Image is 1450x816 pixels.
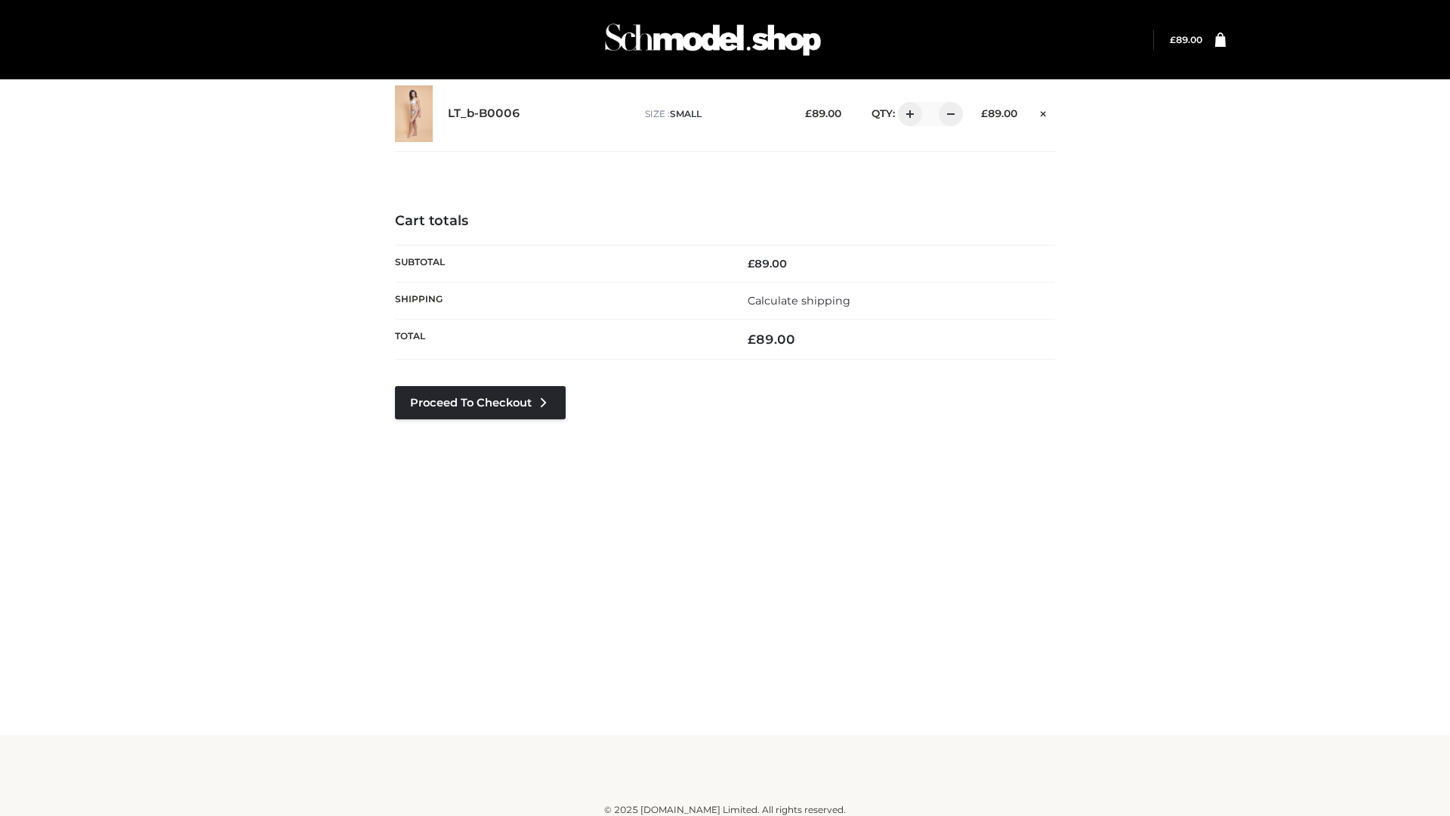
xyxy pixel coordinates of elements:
a: Remove this item [1032,102,1055,122]
th: Subtotal [395,245,725,282]
span: £ [981,107,988,119]
a: LT_b-B0006 [448,107,520,121]
span: £ [748,257,754,270]
div: QTY: [856,102,958,126]
h4: Cart totals [395,213,1055,230]
a: Proceed to Checkout [395,386,566,419]
span: SMALL [670,108,702,119]
span: £ [805,107,812,119]
th: Total [395,320,725,360]
bdi: 89.00 [748,332,795,347]
bdi: 89.00 [981,107,1017,119]
bdi: 89.00 [748,257,787,270]
span: £ [1170,34,1176,45]
a: Calculate shipping [748,294,850,308]
bdi: 89.00 [805,107,841,119]
img: Schmodel Admin 964 [600,10,826,70]
bdi: 89.00 [1170,34,1202,45]
th: Shipping [395,282,725,319]
p: size : [645,107,782,121]
a: £89.00 [1170,34,1202,45]
span: £ [748,332,756,347]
